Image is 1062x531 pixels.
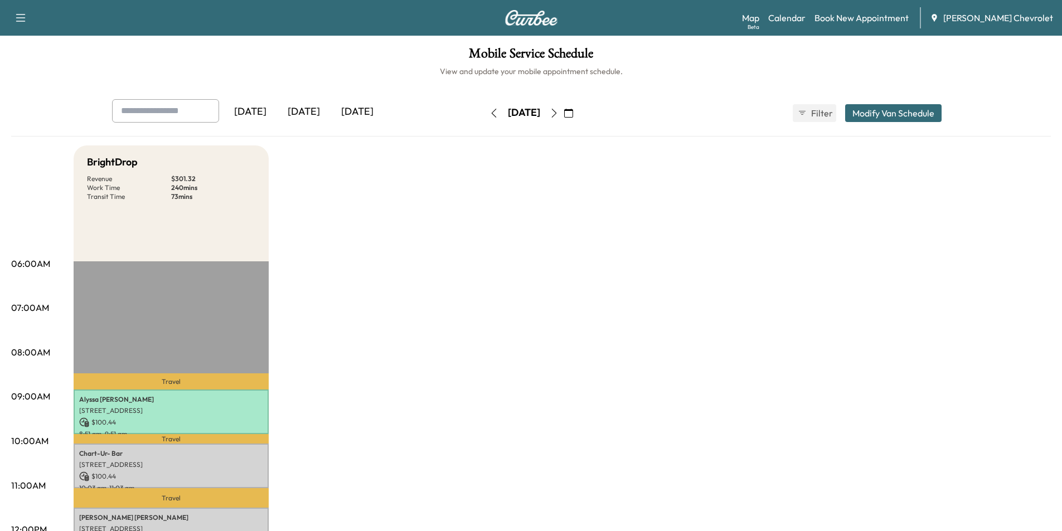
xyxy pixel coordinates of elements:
span: [PERSON_NAME] Chevrolet [943,11,1053,25]
p: 09:00AM [11,389,50,403]
p: [STREET_ADDRESS] [79,460,263,469]
div: [DATE] [508,106,540,120]
p: 06:00AM [11,257,50,270]
div: Beta [748,23,759,31]
button: Modify Van Schedule [845,104,942,122]
p: Work Time [87,183,171,192]
p: 10:00AM [11,434,49,447]
p: Travel [74,434,269,443]
p: [STREET_ADDRESS] [79,406,263,415]
p: 240 mins [171,183,255,192]
img: Curbee Logo [505,10,558,26]
div: [DATE] [277,99,331,125]
p: 10:03 am - 11:03 am [79,484,263,493]
p: Travel [74,373,269,389]
a: Calendar [768,11,806,25]
a: Book New Appointment [814,11,909,25]
p: Travel [74,488,269,508]
p: Chart-Ur- Bar [79,449,263,458]
p: 08:00AM [11,345,50,359]
p: $ 100.44 [79,417,263,427]
h5: BrightDrop [87,154,138,170]
h1: Mobile Service Schedule [11,47,1051,66]
p: $ 100.44 [79,471,263,481]
p: Transit Time [87,192,171,201]
p: 8:51 am - 9:51 am [79,430,263,439]
p: 11:00AM [11,479,46,492]
p: [PERSON_NAME] [PERSON_NAME] [79,513,263,522]
div: [DATE] [224,99,277,125]
button: Filter [793,104,836,122]
div: [DATE] [331,99,384,125]
h6: View and update your mobile appointment schedule. [11,66,1051,77]
a: MapBeta [742,11,759,25]
p: 73 mins [171,192,255,201]
p: Alyssa [PERSON_NAME] [79,395,263,404]
p: Revenue [87,174,171,183]
p: 07:00AM [11,301,49,314]
span: Filter [811,106,831,120]
p: $ 301.32 [171,174,255,183]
